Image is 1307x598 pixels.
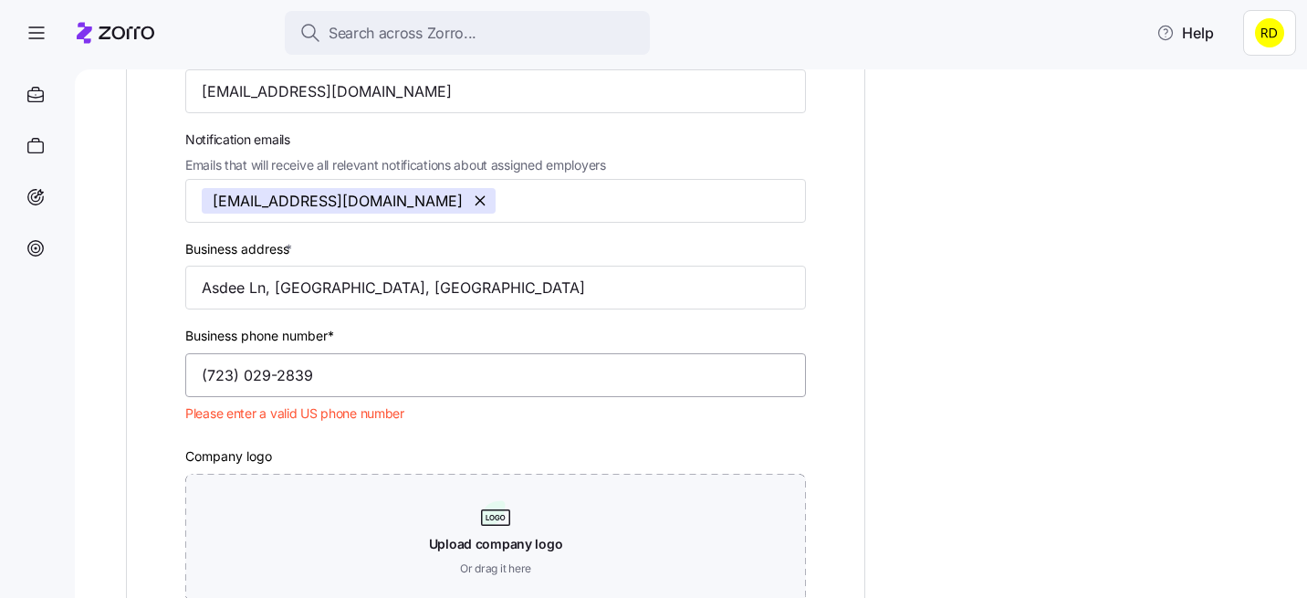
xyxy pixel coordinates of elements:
[185,353,806,397] input: Phone number
[329,22,476,45] span: Search across Zorro...
[213,188,463,214] span: [EMAIL_ADDRESS][DOMAIN_NAME]
[185,155,606,175] span: Emails that will receive all relevant notifications about assigned employers
[1156,22,1214,44] span: Help
[185,404,404,423] span: Please enter a valid US phone number
[285,11,650,55] button: Search across Zorro...
[185,69,806,113] input: Type contact email
[185,446,272,467] label: Company logo
[185,239,296,259] label: Business address
[1255,18,1284,47] img: 400900e14810b1d0aec03a03c9453833
[185,326,334,346] label: Business phone number*
[1142,15,1229,51] button: Help
[185,130,606,150] span: Notification emails
[185,266,806,309] input: Agency business address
